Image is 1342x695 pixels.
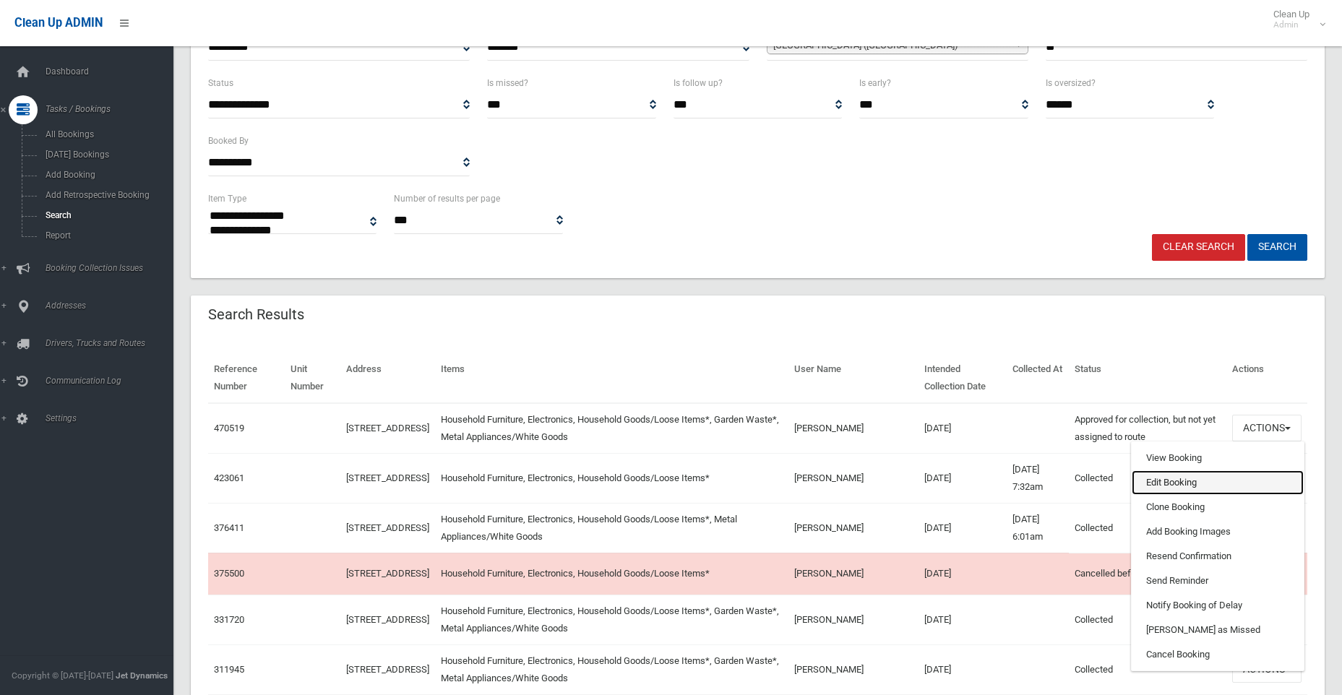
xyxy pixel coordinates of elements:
span: Addresses [41,301,184,311]
span: Search [41,210,172,220]
a: 331720 [214,614,244,625]
th: Status [1069,353,1226,403]
span: Dashboard [41,66,184,77]
a: Resend Confirmation [1132,544,1304,569]
td: Cancelled before cutoff [1069,553,1226,595]
th: Address [340,353,435,403]
header: Search Results [191,301,322,329]
label: Is early? [859,75,891,91]
td: [DATE] [919,644,1007,694]
td: [PERSON_NAME] [788,553,919,595]
span: Booking Collection Issues [41,263,184,273]
small: Admin [1273,20,1309,30]
td: [DATE] [919,453,1007,503]
span: Settings [41,413,184,423]
th: User Name [788,353,919,403]
th: Reference Number [208,353,285,403]
button: Search [1247,234,1307,261]
td: [DATE] [919,553,1007,595]
button: Actions [1232,415,1302,441]
th: Intended Collection Date [919,353,1007,403]
td: Household Furniture, Electronics, Household Goods/Loose Items*, Garden Waste*, Metal Appliances/W... [435,403,788,454]
td: Household Furniture, Electronics, Household Goods/Loose Items* [435,453,788,503]
td: Household Furniture, Electronics, Household Goods/Loose Items*, Metal Appliances/White Goods [435,503,788,553]
th: Unit Number [285,353,341,403]
span: Clean Up ADMIN [14,16,103,30]
td: [PERSON_NAME] [788,403,919,454]
a: 376411 [214,522,244,533]
span: Tasks / Bookings [41,104,184,114]
a: 311945 [214,664,244,675]
span: Add Booking [41,170,172,180]
td: Collected [1069,453,1226,503]
a: Notify Booking of Delay [1132,593,1304,618]
a: [STREET_ADDRESS] [346,423,429,433]
a: Clone Booking [1132,495,1304,519]
th: Items [435,353,788,403]
span: All Bookings [41,129,172,139]
a: View Booking [1132,446,1304,470]
a: [STREET_ADDRESS] [346,664,429,675]
a: 470519 [214,423,244,433]
a: [PERSON_NAME] as Missed [1132,618,1304,642]
td: [PERSON_NAME] [788,453,919,503]
label: Is oversized? [1046,75,1096,91]
span: Report [41,230,172,241]
td: Household Furniture, Electronics, Household Goods/Loose Items*, Garden Waste*, Metal Appliances/W... [435,595,788,644]
label: Item Type [208,191,246,207]
td: [DATE] 7:32am [1007,453,1070,503]
a: [STREET_ADDRESS] [346,614,429,625]
td: Collected [1069,644,1226,694]
a: 375500 [214,568,244,579]
span: Copyright © [DATE]-[DATE] [12,670,113,681]
td: [DATE] 6:01am [1007,503,1070,553]
td: Household Furniture, Electronics, Household Goods/Loose Items* [435,553,788,595]
a: [STREET_ADDRESS] [346,568,429,579]
a: 423061 [214,472,244,483]
a: [STREET_ADDRESS] [346,522,429,533]
td: [PERSON_NAME] [788,503,919,553]
label: Booked By [208,133,249,149]
th: Collected At [1007,353,1070,403]
a: Send Reminder [1132,569,1304,593]
th: Actions [1226,353,1307,403]
strong: Jet Dynamics [116,670,168,681]
span: Clean Up [1266,9,1324,30]
td: [DATE] [919,403,1007,454]
a: Add Booking Images [1132,519,1304,544]
td: Collected [1069,595,1226,644]
label: Is missed? [487,75,528,91]
label: Is follow up? [674,75,723,91]
a: Cancel Booking [1132,642,1304,667]
span: Communication Log [41,376,184,386]
td: [PERSON_NAME] [788,595,919,644]
td: Collected [1069,503,1226,553]
td: Household Furniture, Electronics, Household Goods/Loose Items*, Garden Waste*, Metal Appliances/W... [435,644,788,694]
label: Number of results per page [394,191,500,207]
td: [PERSON_NAME] [788,644,919,694]
span: Drivers, Trucks and Routes [41,338,184,348]
td: Approved for collection, but not yet assigned to route [1069,403,1226,454]
a: [STREET_ADDRESS] [346,472,429,483]
td: [DATE] [919,503,1007,553]
a: Edit Booking [1132,470,1304,495]
td: [DATE] [919,595,1007,644]
a: Clear Search [1152,234,1245,261]
span: [DATE] Bookings [41,150,172,160]
label: Status [208,75,233,91]
span: Add Retrospective Booking [41,190,172,200]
